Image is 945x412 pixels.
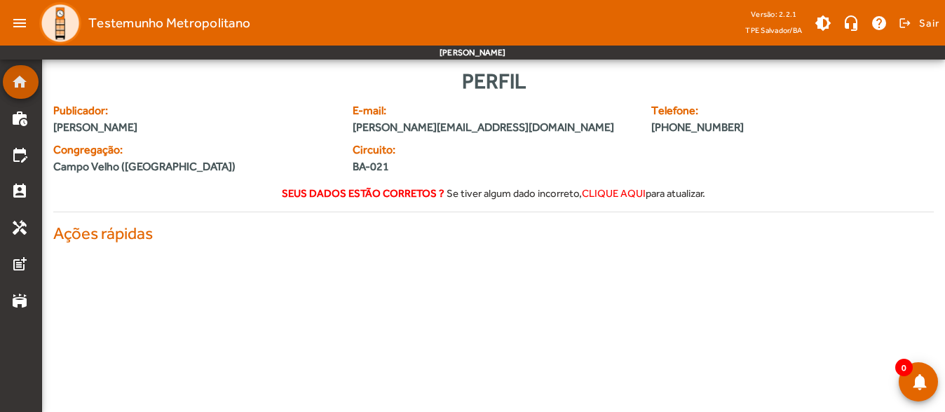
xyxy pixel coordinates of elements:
[11,74,28,90] mat-icon: home
[447,187,705,199] span: Se tiver algum dado incorreto, para atualizar.
[895,359,913,376] span: 0
[11,183,28,200] mat-icon: perm_contact_calendar
[53,119,336,136] span: [PERSON_NAME]
[745,23,802,37] span: TPE Salvador/BA
[34,2,250,44] a: Testemunho Metropolitano
[582,187,646,199] span: clique aqui
[353,119,635,136] span: [PERSON_NAME][EMAIL_ADDRESS][DOMAIN_NAME]
[919,12,939,34] span: Sair
[11,110,28,127] mat-icon: work_history
[353,142,485,158] span: Circuito:
[53,65,934,97] div: Perfil
[745,6,802,23] div: Versão: 2.2.1
[11,219,28,236] mat-icon: handyman
[353,158,485,175] span: BA-021
[651,119,859,136] span: [PHONE_NUMBER]
[353,102,635,119] span: E-mail:
[897,13,939,34] button: Sair
[11,146,28,163] mat-icon: edit_calendar
[6,9,34,37] mat-icon: menu
[88,12,250,34] span: Testemunho Metropolitano
[53,224,934,244] h4: Ações rápidas
[53,102,336,119] span: Publicador:
[11,256,28,273] mat-icon: post_add
[39,2,81,44] img: Logo TPE
[53,142,336,158] span: Congregação:
[651,102,859,119] span: Telefone:
[53,158,236,175] span: Campo Velho ([GEOGRAPHIC_DATA])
